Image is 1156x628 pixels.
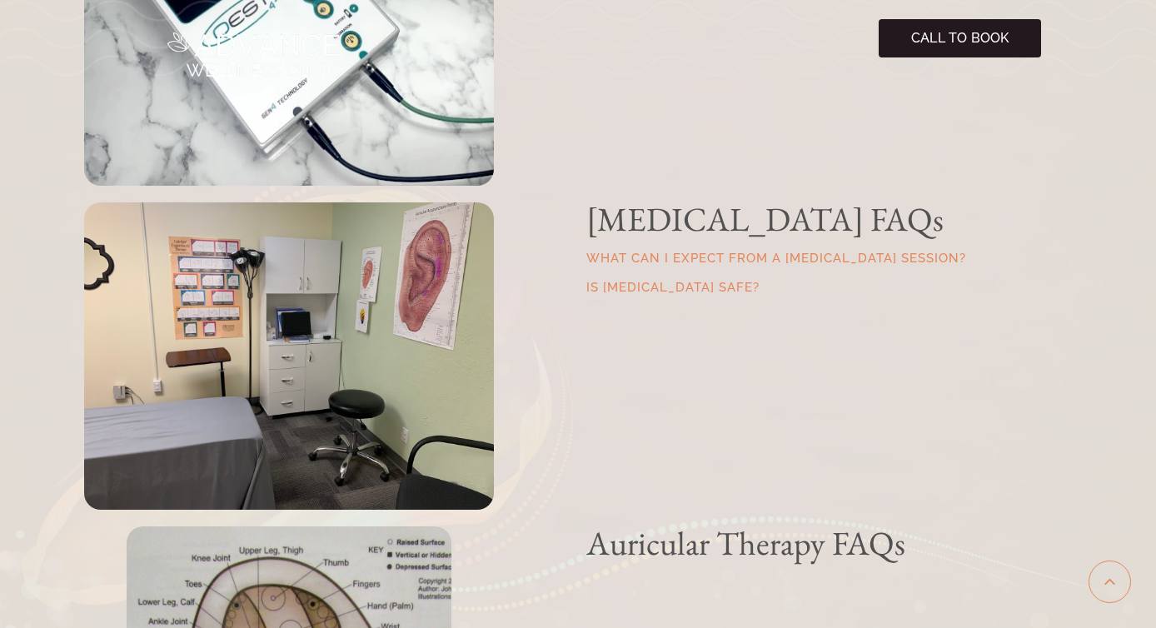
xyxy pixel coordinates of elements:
a: CALL TO BOOK [879,19,1041,57]
a: Scroll to top [1089,561,1131,603]
h2: [MEDICAL_DATA] FAQs [586,202,1148,236]
a: What can I expect from a [MEDICAL_DATA] Session? [586,251,966,266]
span: CALL TO BOOK [911,27,1009,49]
h2: Auricular Therapy FAQs [586,526,1148,560]
a: Is [MEDICAL_DATA] Safe? [586,280,760,295]
img: Advance Wellness Clinic Logo [167,31,342,77]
